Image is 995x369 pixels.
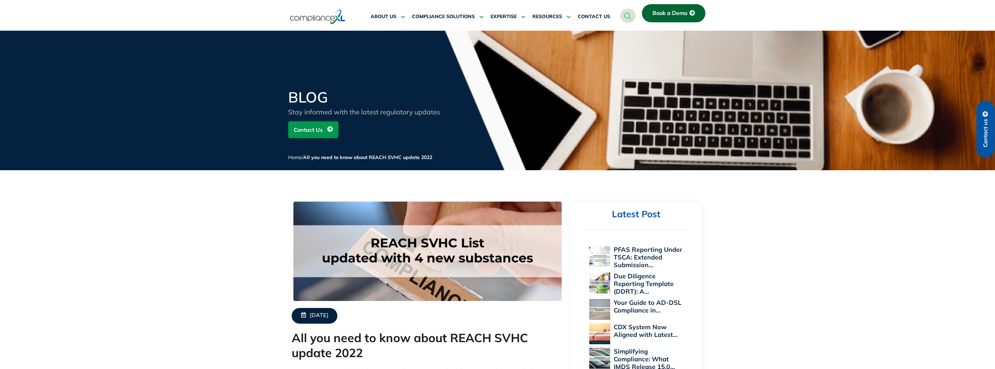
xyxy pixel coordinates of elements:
a: COMPLIANCE SOLUTIONS [412,8,484,25]
a: Your Guide to AD-DSL Compliance in… [614,299,681,314]
a: navsearch-button [620,9,636,23]
a: Contact us [977,101,995,158]
span: RESOURCES [532,14,562,20]
a: [DATE] [292,308,337,324]
span: Contact us [982,119,989,147]
img: CDX System Now Aligned with Latest EU POPs Rules [589,323,610,344]
a: Contact Us [288,121,338,138]
span: ABOUT US [371,14,396,20]
span: All you need to know about REACH SVHC update 2022 [303,154,432,160]
span: Book a Demo [652,10,687,16]
img: REACH-SVHC-Update [293,202,562,301]
h2: Latest Post [584,209,689,220]
img: Your Guide to AD-DSL Compliance in the Aerospace and Defense Industry [589,299,610,320]
img: Due Diligence Reporting Template (DDRT): A Supplier’s Roadmap to Compliance [589,272,610,293]
h2: BLOG [288,90,456,105]
span: / [288,154,432,160]
img: logo-one.svg [290,9,345,25]
img: Simplifying Compliance: What IMDS Release 15.0 Means for PCF Reporting [589,348,610,369]
img: PFAS Reporting Under TSCA: Extended Submission Period and Compliance Implications [589,246,610,267]
a: CDX System Now Aligned with Latest… [614,323,678,339]
a: Due Diligence Reporting Template (DDRT): A… [614,272,674,295]
span: EXPERTISE [491,14,517,20]
a: RESOURCES [532,8,571,25]
a: EXPERTISE [491,8,525,25]
a: PFAS Reporting Under TSCA: Extended Submission… [614,246,682,269]
a: Book a Demo [642,4,705,22]
a: CONTACT US [578,8,610,25]
a: Home [288,154,302,160]
span: CONTACT US [578,14,610,20]
span: Contact Us [294,123,323,136]
span: COMPLIANCE SOLUTIONS [412,14,475,20]
span: [DATE] [310,312,328,319]
a: ABOUT US [371,8,405,25]
span: Stay informed with the latest regulatory updates [288,108,440,116]
h1: All you need to know about REACH SVHC update 2022 [292,331,564,360]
